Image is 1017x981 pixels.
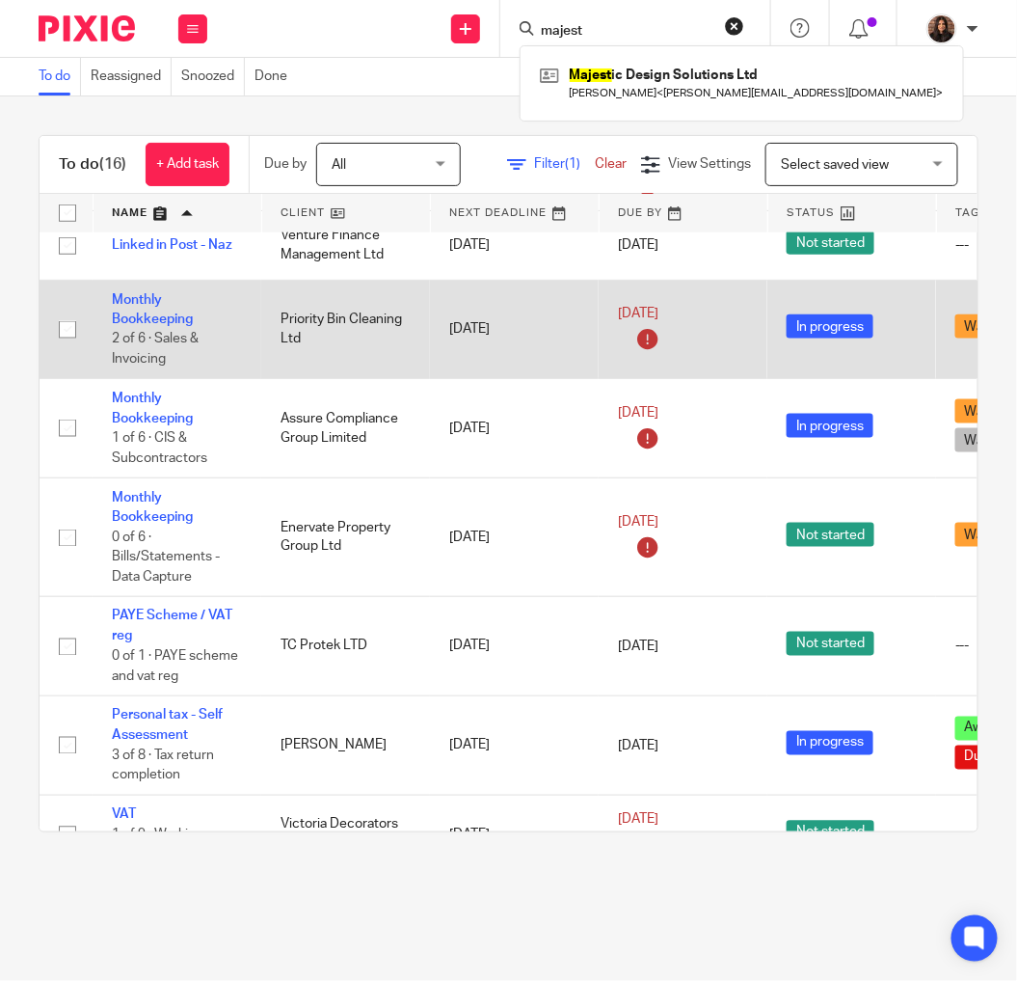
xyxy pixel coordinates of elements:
span: [DATE] [618,813,658,827]
span: View Settings [668,157,751,171]
a: Linked in Post - Naz [112,238,232,252]
span: Tags [956,207,989,218]
td: Assure Compliance Group Limited [261,379,430,478]
td: Enervate Property Group Ltd [261,478,430,597]
td: Venture Finance Management Ltd [261,211,430,280]
td: [DATE] [430,379,599,478]
a: Personal tax - Self Assessment [112,709,223,742]
td: Priority Bin Cleaning Ltd [261,280,430,379]
span: In progress [787,414,873,438]
h1: To do [59,154,126,175]
td: TC Protek LTD [261,597,430,696]
span: Filter [534,157,595,171]
a: Clear [595,157,627,171]
span: 0 of 6 · Bills/Statements - Data Capture [112,531,220,584]
td: [DATE] [430,796,599,875]
td: [DATE] [430,696,599,796]
span: Not started [787,632,874,656]
td: [DATE] [430,211,599,280]
span: [DATE] [618,515,658,529]
span: (16) [99,156,126,172]
span: All [332,158,346,172]
span: 1 of 9 · Working Papers [112,829,203,862]
td: [DATE] [430,280,599,379]
a: Monthly Bookkeeping [112,293,193,326]
a: Monthly Bookkeeping [112,392,193,424]
span: Not started [787,231,874,255]
a: Snoozed [181,58,245,95]
a: PAYE Scheme / VAT reg [112,610,232,642]
span: [DATE] [618,640,658,653]
span: 2 of 6 · Sales & Invoicing [112,332,199,366]
span: Not started [787,821,874,845]
img: Pixie [39,15,135,41]
span: 0 of 1 · PAYE scheme and vat reg [112,649,238,683]
span: 3 of 8 · Tax return completion [112,749,214,782]
a: + Add task [146,143,229,186]
td: [DATE] [430,597,599,696]
button: Clear [725,16,744,36]
span: [DATE] [618,307,658,320]
td: Victoria Decorators Limited [261,796,430,875]
span: (1) [565,157,580,171]
img: Headshot.jpg [926,14,957,44]
a: VAT [112,808,136,822]
input: Search [539,23,712,41]
span: In progress [787,731,873,755]
span: In progress [787,314,873,339]
a: Reassigned [91,58,172,95]
span: [DATE] [618,406,658,420]
a: Done [254,58,297,95]
span: 1 of 6 · CIS & Subcontractors [112,431,207,465]
span: Select saved view [781,158,889,172]
td: [DATE] [430,478,599,597]
p: Due by [264,154,307,174]
a: Monthly Bookkeeping [112,491,193,524]
td: [PERSON_NAME] [261,696,430,796]
span: Not started [787,523,874,547]
span: [DATE] [618,739,658,752]
span: [DATE] [618,238,658,252]
a: To do [39,58,81,95]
